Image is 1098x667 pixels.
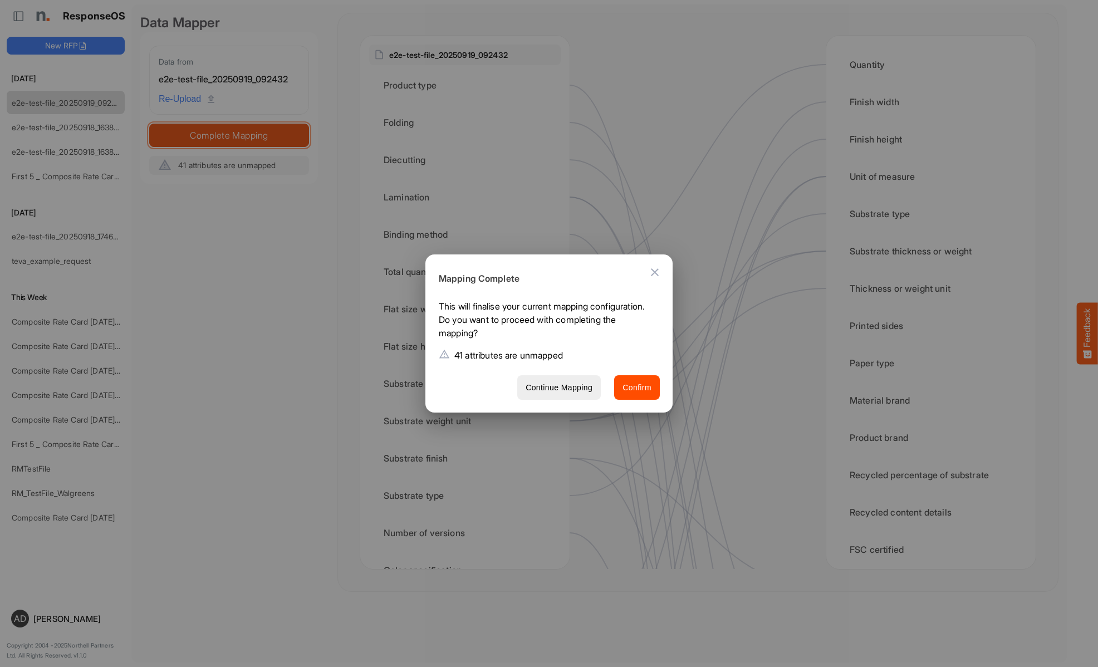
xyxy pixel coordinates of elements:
[439,300,651,344] p: This will finalise your current mapping configuration. Do you want to proceed with completing the...
[622,381,651,395] span: Confirm
[641,259,668,286] button: Close dialog
[526,381,592,395] span: Continue Mapping
[439,272,651,286] h6: Mapping Complete
[614,375,660,400] button: Confirm
[517,375,601,400] button: Continue Mapping
[454,349,563,362] p: 41 attributes are unmapped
